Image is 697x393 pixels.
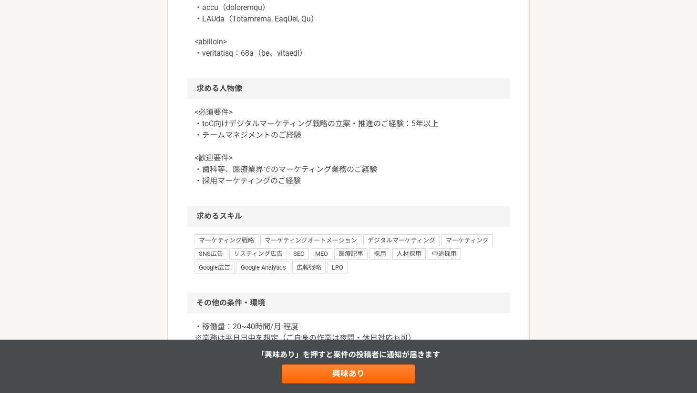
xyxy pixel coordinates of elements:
[229,248,287,260] span: リスティング広告
[187,206,510,227] h2: 求めるスキル
[257,349,440,361] p: 「興味あり」を押すと 案件の投稿者に通知が届きます
[260,234,361,246] span: マーケティングオートメーション
[392,248,426,260] span: 人材採用
[311,248,332,260] span: MEO
[363,234,440,246] span: デジタルマーケティング
[282,364,415,383] a: 興味あり
[441,234,493,246] span: マーケティング
[187,292,510,313] h2: その他の条件・環境
[289,248,309,260] span: SEO
[195,234,258,246] span: マーケティング戦略
[328,262,348,273] span: LPO
[187,78,510,99] h2: 求める人物像
[195,262,235,273] span: Google広告
[195,107,502,187] p: <必須要件> ・toC向けデジタルマーケティング戦略の立案・推進のご経験：5年以上 ・チームマネジメントのご経験 <歓迎要件> ・歯科等、医療業界でのマーケティング業務のご経験 ・採用マーケティ...
[195,248,227,260] span: SNS広告
[369,248,390,260] span: 採用
[334,248,368,260] span: 医療記事
[428,248,461,260] span: 中途採用
[292,262,326,273] span: 広報戦略
[236,262,290,273] span: Google Analytics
